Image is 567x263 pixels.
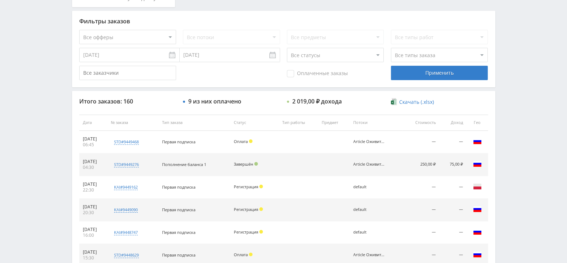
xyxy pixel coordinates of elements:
[254,162,258,166] span: Подтвержден
[79,98,176,105] div: Итого заказов: 160
[439,221,466,244] td: —
[162,139,195,144] span: Первая подписка
[234,139,248,144] span: Оплата
[399,99,434,105] span: Скачать (.xlsx)
[234,207,258,212] span: Регистрация
[162,230,195,235] span: Первая подписка
[353,253,386,257] div: Article Оживить фото
[162,162,206,167] span: Пополнение баланса 1
[473,205,482,213] img: rus.png
[234,252,248,257] span: Оплата
[79,18,488,24] div: Фильтры заказов
[473,137,482,146] img: rus.png
[107,115,159,131] th: № заказа
[391,98,434,106] a: Скачать (.xlsx)
[83,187,104,193] div: 22:30
[79,115,108,131] th: Дата
[114,207,138,213] div: kai#9449090
[83,142,104,148] div: 06:45
[162,207,195,212] span: Первая подписка
[259,185,263,188] span: Холд
[79,66,176,80] input: Все заказчики
[473,227,482,236] img: rus.png
[350,115,402,131] th: Потоки
[473,160,482,168] img: rus.png
[402,131,439,153] td: —
[234,229,258,235] span: Регистрация
[83,159,104,165] div: [DATE]
[353,185,386,189] div: default
[391,98,397,105] img: xlsx
[467,115,488,131] th: Гео
[83,232,104,238] div: 16:00
[83,249,104,255] div: [DATE]
[162,252,195,258] span: Первая подписка
[473,250,482,259] img: rus.png
[83,255,104,261] div: 15:30
[402,153,439,176] td: 250,00 ₽
[402,199,439,221] td: —
[353,230,386,235] div: default
[292,98,342,105] div: 2 019,00 ₽ дохода
[439,153,466,176] td: 75,00 ₽
[259,230,263,234] span: Холд
[402,115,439,131] th: Стоимость
[159,115,230,131] th: Тип заказа
[249,253,252,256] span: Холд
[83,136,104,142] div: [DATE]
[230,115,279,131] th: Статус
[162,184,195,190] span: Первая подписка
[473,182,482,191] img: pol.png
[114,230,138,235] div: kai#9448747
[234,161,253,167] span: Завершён
[259,207,263,211] span: Холд
[249,139,252,143] span: Холд
[391,66,488,80] div: Применить
[439,115,466,131] th: Доход
[83,227,104,232] div: [DATE]
[234,184,258,189] span: Регистрация
[439,131,466,153] td: —
[439,199,466,221] td: —
[278,115,318,131] th: Тип работы
[318,115,350,131] th: Предмет
[83,181,104,187] div: [DATE]
[83,204,104,210] div: [DATE]
[114,139,139,145] div: std#9449468
[353,207,386,212] div: default
[439,176,466,199] td: —
[353,139,386,144] div: Article Оживить фото
[353,162,386,167] div: Article Оживить фото
[287,70,348,77] span: Оплаченные заказы
[188,98,241,105] div: 9 из них оплачено
[114,162,139,167] div: std#9449276
[402,176,439,199] td: —
[83,165,104,170] div: 04:30
[114,252,139,258] div: std#9448629
[402,221,439,244] td: —
[114,184,138,190] div: kai#9449162
[83,210,104,216] div: 20:30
